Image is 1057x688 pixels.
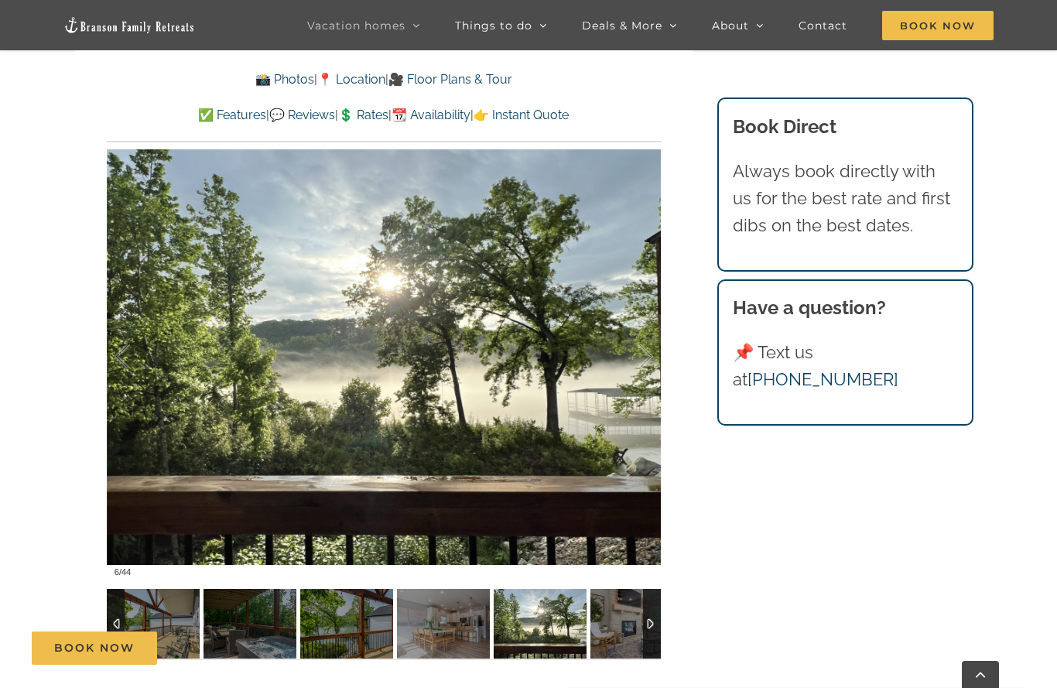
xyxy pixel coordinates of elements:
[799,20,847,31] span: Contact
[63,16,195,34] img: Branson Family Retreats Logo
[882,11,994,40] span: Book Now
[300,589,393,659] img: Blue-Pearl-vacation-home-rental-Lake-Taneycomo-2146-scaled.jpg-nggid041562-ngg0dyn-120x90-00f0w01...
[32,632,157,665] a: Book Now
[582,20,662,31] span: Deals & More
[747,369,898,389] a: [PHONE_NUMBER]
[255,72,314,87] a: 📸 Photos
[397,589,490,659] img: Blue-Pearl-vacation-home-rental-Lake-Taneycomo-2071-scaled.jpg-nggid041595-ngg0dyn-120x90-00f0w01...
[733,158,959,240] p: Always book directly with us for the best rate and first dibs on the best dates.
[204,589,296,659] img: Blue-Pearl-vacation-home-rental-Lake-Taneycomo-2155-scaled.jpg-nggid041589-ngg0dyn-120x90-00f0w01...
[107,589,200,659] img: Blue-Pearl-vacation-home-rental-Lake-Taneycomo-2145-scaled.jpg-nggid041566-ngg0dyn-120x90-00f0w01...
[733,113,959,141] h3: Book Direct
[474,108,569,122] a: 👉 Instant Quote
[388,72,512,87] a: 🎥 Floor Plans & Tour
[392,108,470,122] a: 📆 Availability
[712,20,749,31] span: About
[317,72,385,87] a: 📍 Location
[269,108,335,122] a: 💬 Reviews
[107,105,661,125] p: | | | |
[455,20,532,31] span: Things to do
[107,70,661,90] p: | |
[733,294,959,322] h3: Have a question?
[494,589,587,659] img: Blue-Pearl-lakefront-vacation-rental-home-fog-2-scaled.jpg-nggid041574-ngg0dyn-120x90-00f0w010c01...
[54,642,135,655] span: Book Now
[198,108,266,122] a: ✅ Features
[590,589,683,659] img: Blue-Pearl-vacation-home-rental-Lake-Taneycomo-2049-scaled.jpg-nggid041600-ngg0dyn-120x90-00f0w01...
[307,20,405,31] span: Vacation homes
[338,108,388,122] a: 💲 Rates
[733,339,959,393] p: 📌 Text us at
